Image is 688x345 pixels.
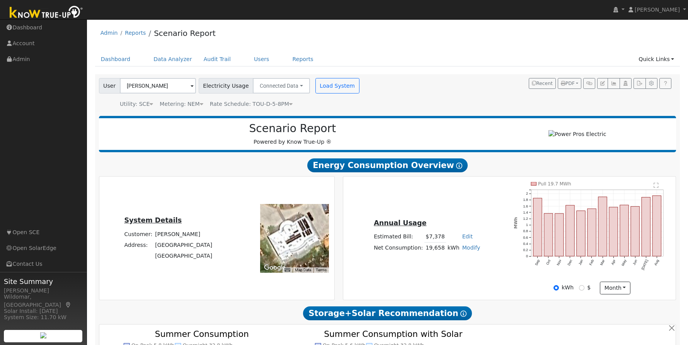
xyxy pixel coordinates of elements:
span: User [99,78,120,93]
i: Show Help [456,163,462,169]
button: month [600,282,630,295]
div: Metering: NEM [160,100,203,108]
button: Export Interval Data [634,78,645,89]
text: [DATE] [641,259,649,270]
a: Reports [287,52,319,66]
u: System Details [124,216,182,224]
text: 2 [526,192,528,195]
rect: onclick="" [609,207,618,256]
a: Quick Links [633,52,680,66]
text: Oct [545,259,551,265]
rect: onclick="" [533,198,542,256]
a: Help Link [659,78,671,89]
h2: Scenario Report [107,122,479,135]
text: 1.6 [523,204,528,208]
td: [GEOGRAPHIC_DATA] [154,250,214,261]
text: Aug [654,259,660,266]
text: 1.2 [523,217,528,221]
text: 0.2 [523,248,528,252]
input: kWh [553,285,559,291]
span: Electricity Usage [199,78,253,93]
span: Energy Consumption Overview [307,158,467,172]
button: Settings [645,78,657,89]
button: Edit User [597,78,608,89]
rect: onclick="" [642,197,650,257]
td: [GEOGRAPHIC_DATA] [154,240,214,250]
td: kWh [446,242,461,253]
button: Load System [315,78,359,93]
text: May [621,259,627,267]
text:  [654,182,659,188]
span: Storage+Solar Recommendation [303,306,472,320]
td: Estimated Bill: [373,231,424,243]
button: Keyboard shortcuts [284,267,290,273]
rect: onclick="" [577,211,585,257]
text: 0 [526,255,528,258]
rect: onclick="" [598,197,607,257]
img: Know True-Up [6,4,87,22]
div: System Size: 11.70 kW [4,313,83,321]
a: Open this area in Google Maps (opens a new window) [262,263,288,273]
input: $ [579,285,584,291]
text: MWh [513,217,518,229]
text: Nov [556,259,562,266]
a: Terms (opens in new tab) [316,268,327,272]
td: $7,378 [424,231,446,243]
img: Power Pros Electric [548,130,606,138]
td: 19,658 [424,242,446,253]
a: Audit Trail [198,52,237,66]
text: 1.4 [523,211,528,214]
span: Alias: TOUD-5-8PM [210,101,293,107]
text: 0.4 [523,242,528,246]
span: PDF [561,81,575,86]
text: Summer Consumption [155,329,249,339]
a: Reports [125,30,146,36]
a: Modify [462,245,480,251]
rect: onclick="" [620,205,628,257]
text: Mar [599,259,606,266]
text: Pull 19.7 MWh [538,181,571,187]
rect: onclick="" [566,205,574,256]
button: Generate Report Link [583,78,595,89]
text: 1.8 [523,198,528,202]
td: [PERSON_NAME] [154,229,214,240]
button: Connected Data [253,78,310,93]
text: 0.6 [523,236,528,240]
a: Dashboard [95,52,136,66]
text: 1 [526,223,528,227]
text: Dec [567,259,573,266]
text: Feb [589,259,595,266]
u: Annual Usage [374,219,426,227]
td: Net Consumption: [373,242,424,253]
a: Edit [462,233,473,240]
button: Map Data [295,267,311,273]
label: $ [587,284,591,292]
button: PDF [558,78,581,89]
a: Scenario Report [154,29,216,38]
div: Solar Install: [DATE] [4,307,83,315]
text: Sep [534,259,540,266]
rect: onclick="" [588,209,596,256]
button: Multi-Series Graph [608,78,620,89]
button: Recent [529,78,556,89]
i: Show Help [460,311,467,317]
div: Wildomar, [GEOGRAPHIC_DATA] [4,293,83,309]
rect: onclick="" [652,196,661,257]
div: [PERSON_NAME] [4,287,83,295]
a: Admin [100,30,118,36]
td: Customer: [123,229,154,240]
text: Summer Consumption with Solar [324,329,463,339]
img: retrieve [40,332,46,338]
rect: onclick="" [555,214,564,257]
div: Powered by Know True-Up ® [103,122,483,146]
text: Apr [611,259,616,265]
a: Map [65,302,72,308]
button: Login As [620,78,632,89]
text: Jun [632,259,638,265]
img: Google [262,263,288,273]
a: Data Analyzer [148,52,198,66]
a: Users [248,52,275,66]
text: Jan [578,259,584,265]
label: kWh [562,284,574,292]
td: Address: [123,240,154,250]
